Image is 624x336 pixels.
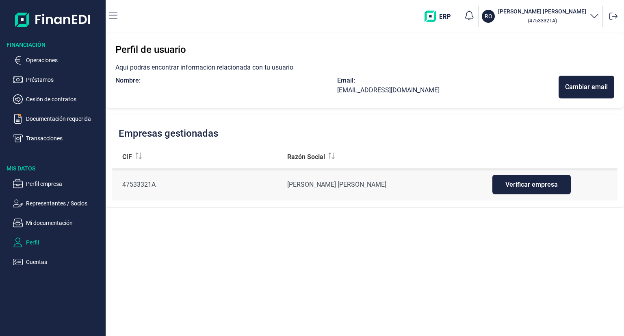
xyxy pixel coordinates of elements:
[13,179,102,189] button: Perfil empresa
[492,175,571,194] button: Verificar empresa
[115,43,614,56] h3: Perfil de usuario
[13,218,102,228] button: Mi documentación
[505,181,558,188] span: Verificar empresa
[287,180,443,190] div: [PERSON_NAME] [PERSON_NAME]
[26,114,102,124] p: Documentación requerida
[13,238,102,247] button: Perfil
[13,94,102,104] button: Cesión de contratos
[13,114,102,124] button: Documentación requerida
[13,199,102,208] button: Representantes / Socios
[485,12,492,20] p: RO
[115,63,614,72] p: Aquí podrás encontrar información relacionada con tu usuario
[26,218,102,228] p: Mi documentación
[13,75,102,85] button: Préstamos
[425,11,457,22] img: erp
[26,75,102,85] p: Préstamos
[287,152,325,162] span: Razón Social
[559,76,614,98] button: Cambiar email
[498,7,586,15] h3: [PERSON_NAME] [PERSON_NAME]
[26,133,102,143] p: Transacciones
[337,85,559,95] div: [EMAIL_ADDRESS][DOMAIN_NAME]
[122,152,132,162] span: CIF
[122,180,274,190] div: 47533321A
[337,76,559,85] div: Email:
[482,7,599,25] button: RO[PERSON_NAME] [PERSON_NAME] (47533321A)
[13,55,102,65] button: Operaciones
[26,257,102,267] p: Cuentas
[26,179,102,189] p: Perfil empresa
[115,76,337,85] div: Nombre:
[26,199,102,208] p: Representantes / Socios
[119,128,218,139] h2: Empresas gestionadas
[565,82,608,92] div: Cambiar email
[13,257,102,267] button: Cuentas
[528,17,557,24] small: Copiar cif
[26,238,102,247] p: Perfil
[26,94,102,104] p: Cesión de contratos
[15,7,91,33] img: Logo de aplicación
[26,55,102,65] p: Operaciones
[13,133,102,143] button: Transacciones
